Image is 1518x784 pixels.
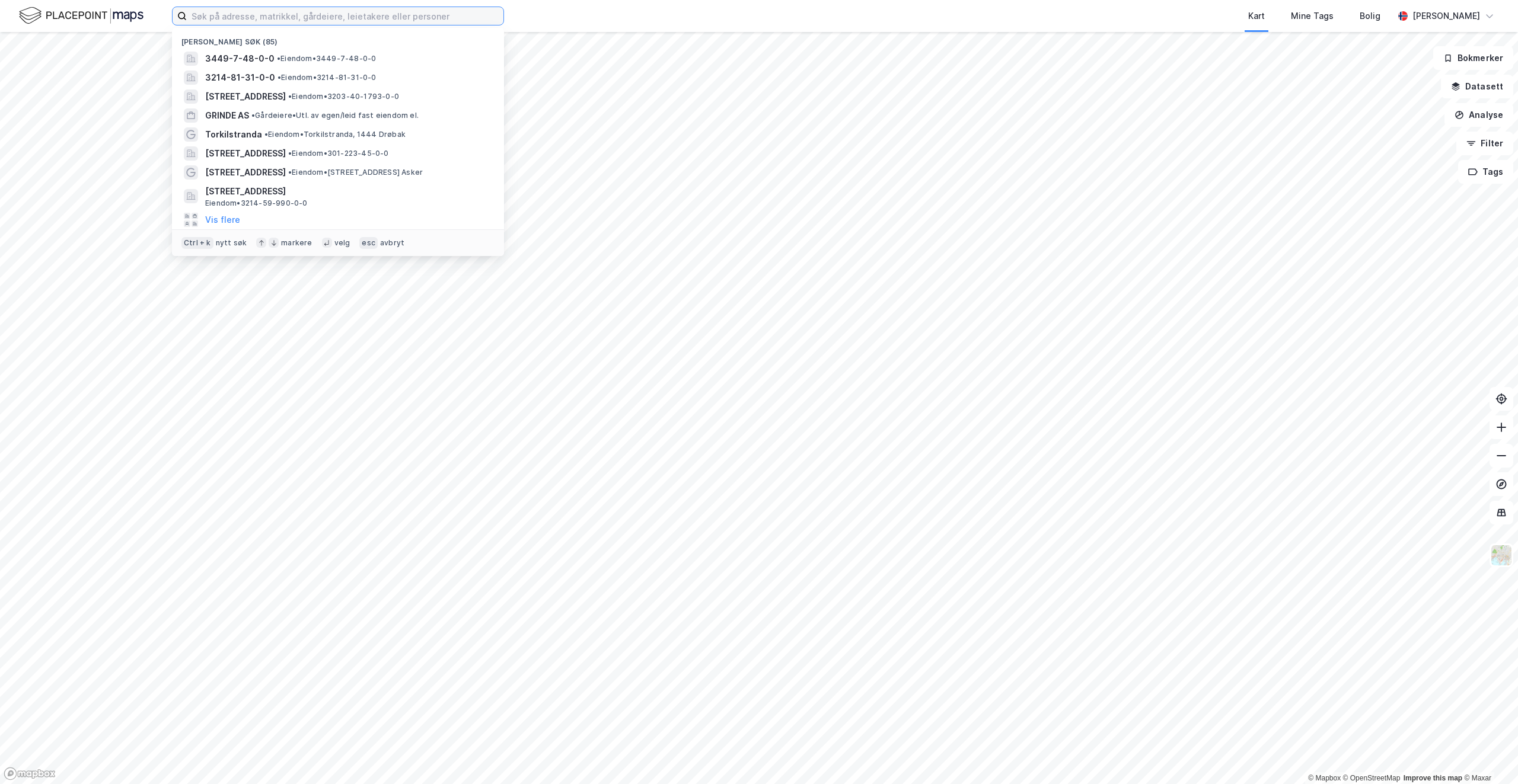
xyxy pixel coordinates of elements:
span: Eiendom • 3203-40-1793-0-0 [288,92,399,101]
span: Eiendom • 3214-59-990-0-0 [205,199,308,208]
span: Eiendom • 301-223-45-0-0 [288,149,389,158]
img: logo.f888ab2527a4732fd821a326f86c7f29.svg [19,5,143,26]
span: Eiendom • Torkilstranda, 1444 Drøbak [264,130,406,139]
span: 3449-7-48-0-0 [205,52,275,66]
button: Vis flere [205,213,240,227]
div: avbryt [380,238,404,248]
span: [STREET_ADDRESS] [205,165,286,180]
div: Mine Tags [1291,9,1334,23]
input: Søk på adresse, matrikkel, gårdeiere, leietakere eller personer [187,7,503,25]
span: Gårdeiere • Utl. av egen/leid fast eiendom el. [251,111,419,120]
span: Eiendom • [STREET_ADDRESS] Asker [288,168,423,177]
span: 3214-81-31-0-0 [205,71,275,85]
span: [STREET_ADDRESS] [205,146,286,161]
div: Ctrl + k [181,237,213,249]
span: • [277,54,280,63]
span: Torkilstranda [205,127,262,142]
span: Eiendom • 3449-7-48-0-0 [277,54,376,63]
span: • [278,73,281,82]
div: [PERSON_NAME] søk (85) [172,28,504,49]
div: Bolig [1360,9,1380,23]
span: • [288,168,292,177]
div: velg [334,238,350,248]
span: • [251,111,255,120]
div: esc [359,237,378,249]
span: • [288,149,292,158]
span: [STREET_ADDRESS] [205,184,490,199]
div: markere [281,238,312,248]
div: nytt søk [216,238,247,248]
div: Kart [1248,9,1265,23]
span: [STREET_ADDRESS] [205,89,286,104]
span: GRINDE AS [205,108,249,123]
span: • [288,92,292,101]
div: Kontrollprogram for chat [1459,727,1518,784]
span: • [264,130,268,139]
iframe: Chat Widget [1459,727,1518,784]
span: Eiendom • 3214-81-31-0-0 [278,73,377,82]
div: [PERSON_NAME] [1412,9,1480,23]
